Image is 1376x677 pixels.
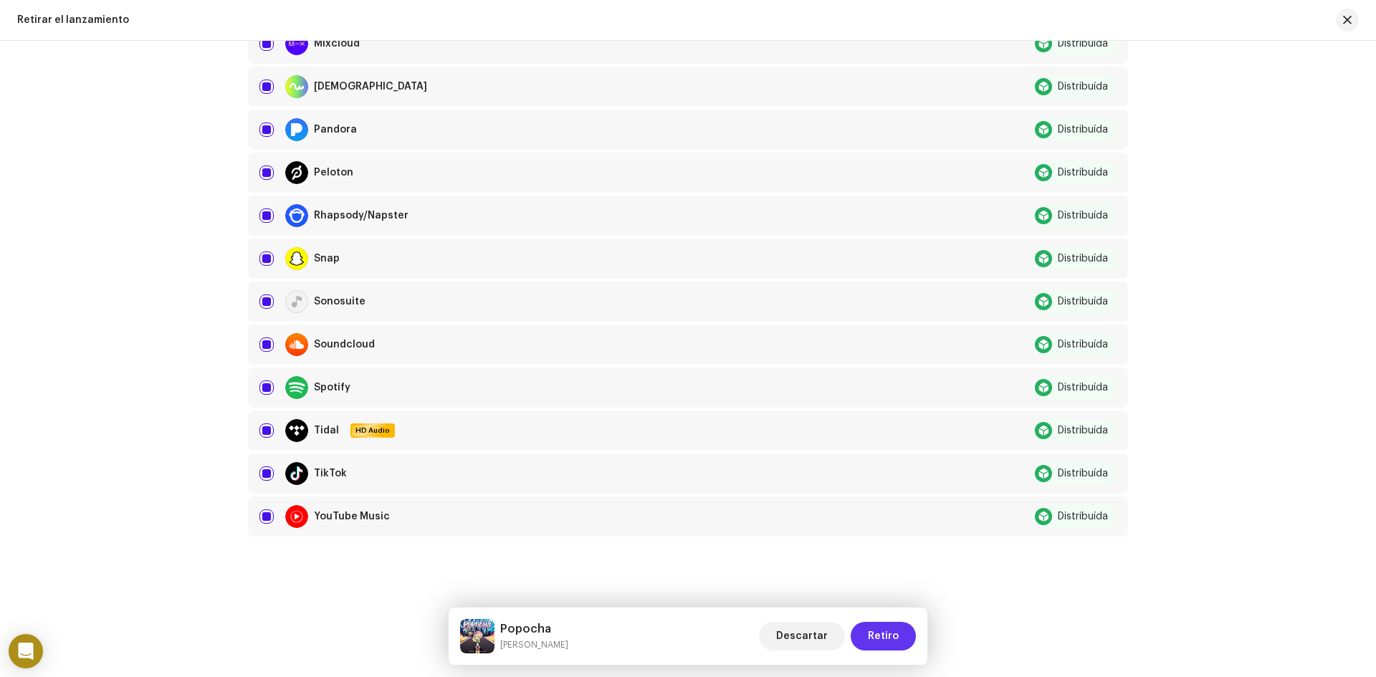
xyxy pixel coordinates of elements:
[314,512,390,522] div: YouTube Music
[759,622,845,650] button: Descartar
[500,620,568,638] h5: Popocha
[1058,211,1108,221] div: Distribuída
[1058,383,1108,393] div: Distribuída
[314,297,365,307] div: Sonosuite
[314,383,350,393] div: Spotify
[500,638,568,652] small: Popocha
[314,39,360,49] div: Mixcloud
[314,211,408,221] div: Rhapsody/Napster
[1058,39,1108,49] div: Distribuída
[314,125,357,135] div: Pandora
[1058,512,1108,522] div: Distribuída
[1058,82,1108,92] div: Distribuída
[851,622,916,650] button: Retiro
[17,14,129,26] div: Retirar el lanzamiento
[9,634,43,668] div: Open Intercom Messenger
[868,622,899,650] span: Retiro
[1058,254,1108,264] div: Distribuída
[314,340,375,350] div: Soundcloud
[1058,168,1108,178] div: Distribuída
[314,82,427,92] div: Nuuday
[314,254,340,264] div: Snap
[776,622,828,650] span: Descartar
[1058,469,1108,479] div: Distribuída
[314,469,347,479] div: TikTok
[460,619,494,653] img: 4234506f-c700-46a9-9997-38f612840c28
[314,426,339,436] div: Tidal
[352,426,393,436] span: HD Audio
[1058,426,1108,436] div: Distribuída
[1058,297,1108,307] div: Distribuída
[1058,340,1108,350] div: Distribuída
[1058,125,1108,135] div: Distribuída
[314,168,353,178] div: Peloton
